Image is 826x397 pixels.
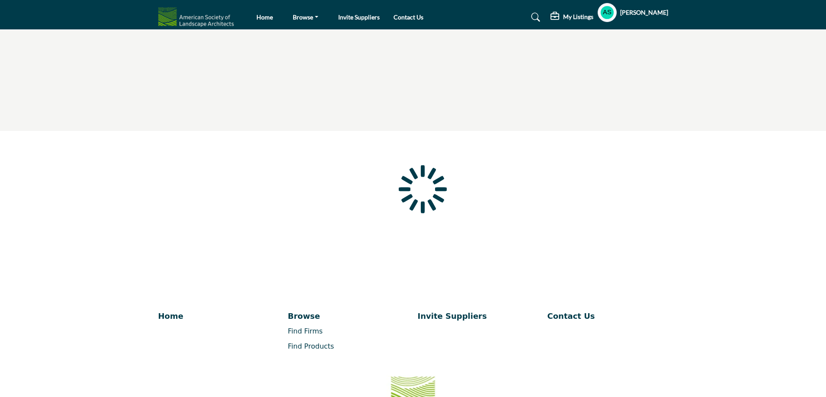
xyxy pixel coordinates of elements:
a: Browse [288,310,409,322]
a: Invite Suppliers [418,310,538,322]
a: Search [523,10,546,24]
h5: My Listings [563,13,593,21]
a: Browse [287,11,324,23]
a: Find Products [288,342,334,350]
button: Show hide supplier dropdown [598,3,617,22]
a: Contact Us [394,13,423,21]
a: Home [158,310,279,322]
div: My Listings [551,12,593,22]
h5: [PERSON_NAME] [620,8,668,17]
a: Home [256,13,273,21]
img: Site Logo [158,7,239,27]
a: Invite Suppliers [338,13,380,21]
a: Find Firms [288,327,323,335]
a: Contact Us [547,310,668,322]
